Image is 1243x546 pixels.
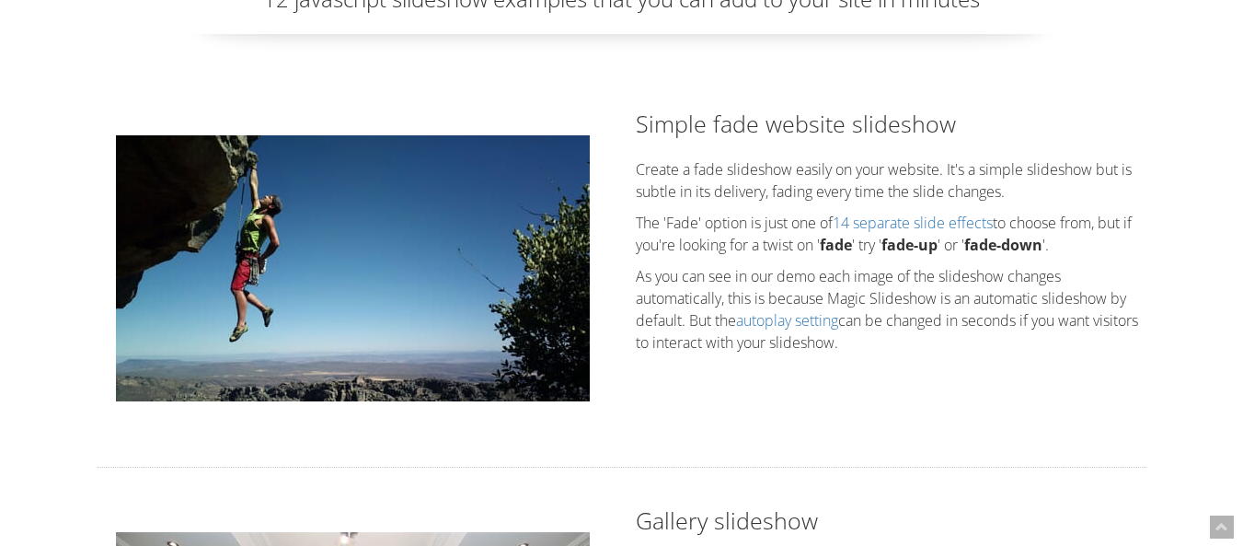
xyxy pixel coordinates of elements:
a: autoplay setting [736,310,838,331]
img: Simple fade website slideshow example [116,135,590,401]
h2: Simple fade website slideshow [636,108,1146,140]
strong: fade [820,235,852,255]
strong: fade-down [964,235,1042,255]
strong: fade-up [881,235,938,255]
a: 14 separate slide effects [833,213,993,233]
h2: Gallery slideshow [636,505,1146,537]
p: As you can see in our demo each image of the slideshow changes automatically, this is because Mag... [636,265,1146,354]
p: Create a fade slideshow easily on your website. It's a simple slideshow but is subtle in its deli... [636,158,1146,203]
p: The 'Fade' option is just one of to choose from, but if you're looking for a twist on ' ' try ' '... [636,212,1146,256]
